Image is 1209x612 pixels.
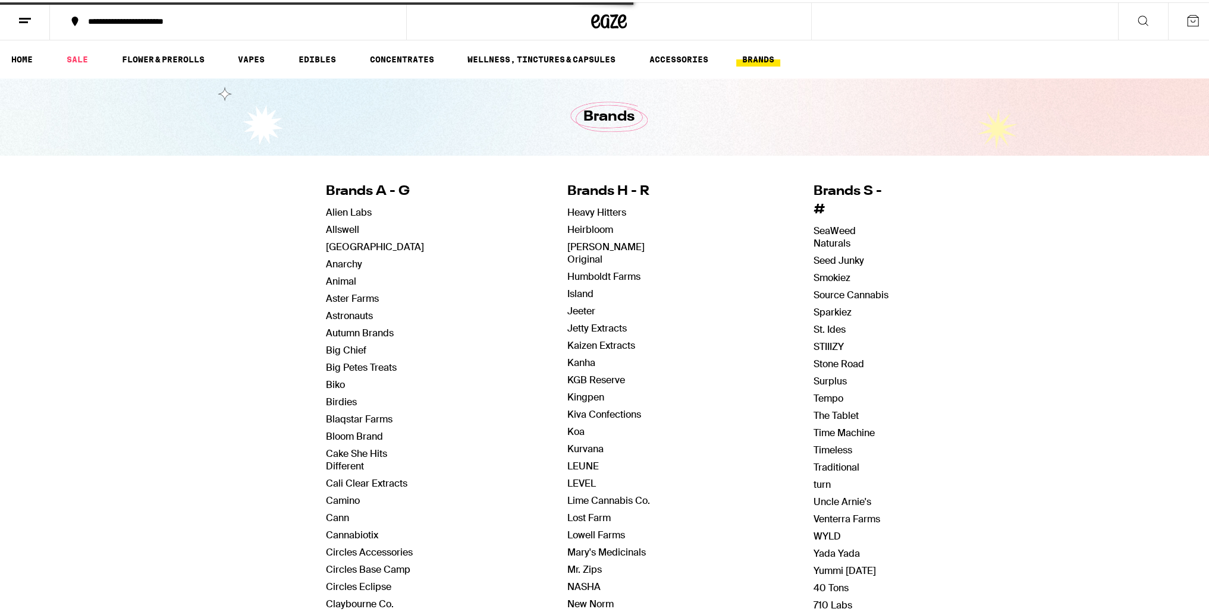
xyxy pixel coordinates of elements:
[326,255,362,268] a: Anarchy
[567,204,626,216] a: Heavy Hitters
[814,510,880,523] a: Venterra Farms
[326,526,378,539] a: Cannabiotix
[326,411,392,423] a: Blaqstar Farms
[643,50,714,64] a: ACCESSORIES
[814,286,888,299] a: Source Cannabis
[736,50,780,64] a: BRANDS
[61,50,94,64] a: SALE
[567,509,611,522] a: Lost Farm
[326,376,345,389] a: Biko
[326,595,394,608] a: Claybourne Co.
[5,50,39,64] a: HOME
[326,273,356,285] a: Animal
[567,526,625,539] a: Lowell Farms
[567,221,613,234] a: Heirbloom
[567,320,627,332] a: Jetty Extracts
[814,304,852,316] a: Sparkiez
[814,269,850,282] a: Smokiez
[567,492,650,504] a: Lime Cannabis Co.
[814,493,871,506] a: Uncle Arnie's
[326,393,357,406] a: Birdies
[7,8,86,18] span: Hi. Need any help?
[567,238,645,263] a: [PERSON_NAME] Original
[814,476,831,488] a: turn
[326,561,410,573] a: Circles Base Camp
[814,390,843,402] a: Tempo
[326,359,397,371] a: Big Petes Treats
[814,252,864,264] a: Seed Junky
[567,578,601,591] a: NASHA
[814,424,875,437] a: Time Machine
[814,355,864,368] a: Stone Road
[326,238,424,251] a: [GEOGRAPHIC_DATA]
[814,338,844,351] a: STIIIZY
[364,50,440,64] a: CONCENTRATES
[461,50,621,64] a: WELLNESS, TINCTURES & CAPSULES
[814,545,860,557] a: Yada Yada
[814,579,849,592] a: 40 Tons
[814,373,847,385] a: Surplus
[326,324,394,337] a: Autumn Brands
[567,354,595,367] a: Kanha
[567,440,604,453] a: Kurvana
[814,180,892,217] h4: Brands S - #
[567,406,641,418] a: Kiva Confections
[326,544,413,556] a: Circles Accessories
[326,492,360,504] a: Camino
[326,445,387,470] a: Cake She Hits Different
[326,307,373,320] a: Astronauts
[116,50,211,64] a: FLOWER & PREROLLS
[814,528,841,540] a: WYLD
[567,180,670,198] h4: Brands H - R
[814,321,846,333] a: St. Ides
[567,561,602,573] a: Mr. Zips
[567,595,614,608] a: New Norm
[567,458,599,470] a: LEUNE
[326,475,407,487] a: Cali Clear Extracts
[583,105,635,125] h1: Brands
[326,290,379,302] a: Aster Farms
[567,337,635,349] a: Kaizen Extracts
[567,371,625,384] a: KGB Reserve
[814,222,856,247] a: SeaWeed Naturals
[326,578,391,591] a: Circles Eclipse
[326,342,366,354] a: Big Chief
[814,562,876,575] a: Yummi [DATE]
[326,221,359,234] a: Allswell
[326,428,383,440] a: Bloom Brand
[326,509,349,522] a: Cann
[293,50,342,64] a: EDIBLES
[326,180,424,198] h4: Brands A - G
[232,50,271,64] a: VAPES
[567,475,596,487] a: LEVEL
[567,302,595,315] a: Jeeter
[567,389,604,401] a: Kingpen
[814,441,852,454] a: Timeless
[814,597,852,609] a: 710 Labs
[567,285,593,298] a: Island
[326,204,372,216] a: Alien Labs
[567,423,585,436] a: Koa
[567,544,646,556] a: Mary's Medicinals
[814,459,859,471] a: Traditional
[814,407,859,419] a: The Tablet
[567,268,640,280] a: Humboldt Farms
